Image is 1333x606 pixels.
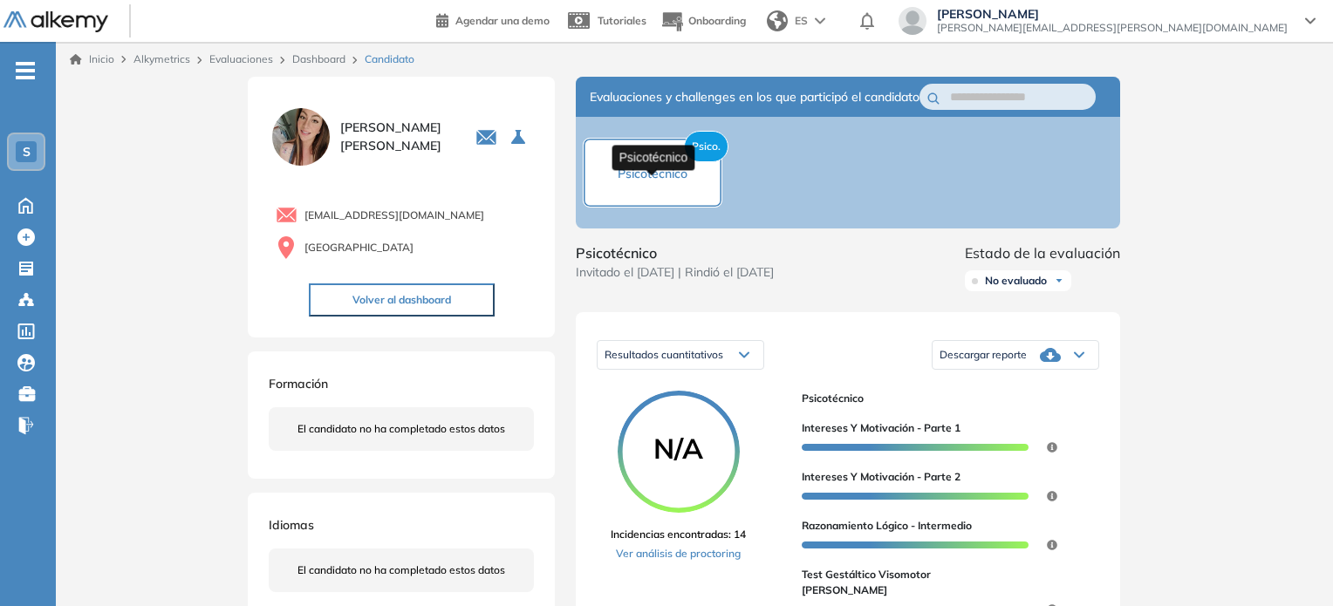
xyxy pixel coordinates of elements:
[940,348,1027,362] span: Descargar reporte
[612,145,695,170] div: Psicotécnico
[611,546,746,562] a: Ver análisis de proctoring
[605,348,723,361] span: Resultados cuantitativos
[436,9,550,30] a: Agendar una demo
[802,469,960,485] span: Intereses y Motivación - Parte 2
[611,527,746,542] span: Incidencias encontradas: 14
[590,88,919,106] span: Evaluaciones y challenges en los que participó el candidato
[660,3,746,40] button: Onboarding
[576,263,774,282] span: Invitado el [DATE] | Rindió el [DATE]
[304,208,484,223] span: [EMAIL_ADDRESS][DOMAIN_NAME]
[269,105,333,169] img: PROFILE_MENU_LOGO_USER
[802,567,1001,598] span: Test Gestáltico Visomotor [PERSON_NAME]
[297,562,505,578] span: El candidato no ha completado estos datos
[598,14,646,27] span: Tutoriales
[985,274,1047,288] span: No evaluado
[292,52,345,65] a: Dashboard
[309,283,495,317] button: Volver al dashboard
[269,517,314,533] span: Idiomas
[23,145,31,159] span: S
[70,51,114,67] a: Inicio
[795,13,808,29] span: ES
[576,242,774,263] span: Psicotécnico
[815,17,825,24] img: arrow
[802,518,972,534] span: Razonamiento Lógico - Intermedio
[767,10,788,31] img: world
[802,391,1085,406] span: Psicotécnico
[1054,276,1064,286] img: Ícono de flecha
[269,376,328,392] span: Formación
[937,21,1288,35] span: [PERSON_NAME][EMAIL_ADDRESS][PERSON_NAME][DOMAIN_NAME]
[340,119,455,155] span: [PERSON_NAME] [PERSON_NAME]
[304,240,414,255] span: [GEOGRAPHIC_DATA]
[802,420,960,436] span: Intereses y Motivación - Parte 1
[16,69,35,72] i: -
[133,52,190,65] span: Alkymetrics
[455,14,550,27] span: Agendar una demo
[3,11,108,33] img: Logo
[209,52,273,65] a: Evaluaciones
[937,7,1288,21] span: [PERSON_NAME]
[965,242,1120,263] span: Estado de la evaluación
[688,14,746,27] span: Onboarding
[684,131,728,162] span: Psico.
[618,434,740,462] span: N/A
[297,421,505,437] span: El candidato no ha completado estos datos
[365,51,414,67] span: Candidato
